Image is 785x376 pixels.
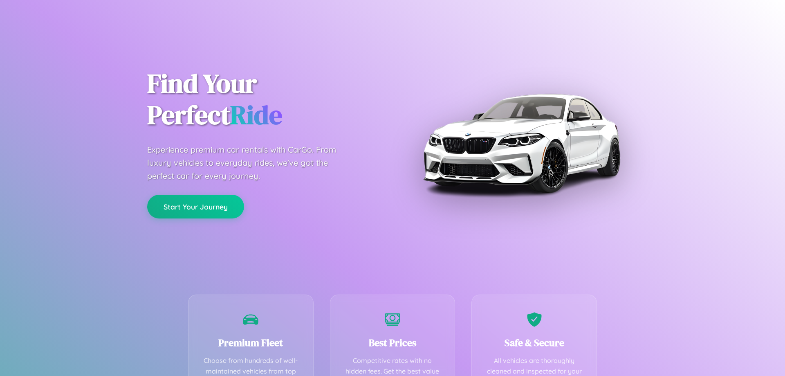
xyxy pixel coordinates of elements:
[343,336,443,349] h3: Best Prices
[484,336,584,349] h3: Safe & Secure
[147,195,244,218] button: Start Your Journey
[201,336,301,349] h3: Premium Fleet
[230,97,282,133] span: Ride
[147,143,352,182] p: Experience premium car rentals with CarGo. From luxury vehicles to everyday rides, we've got the ...
[419,41,624,245] img: Premium BMW car rental vehicle
[147,68,380,131] h1: Find Your Perfect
